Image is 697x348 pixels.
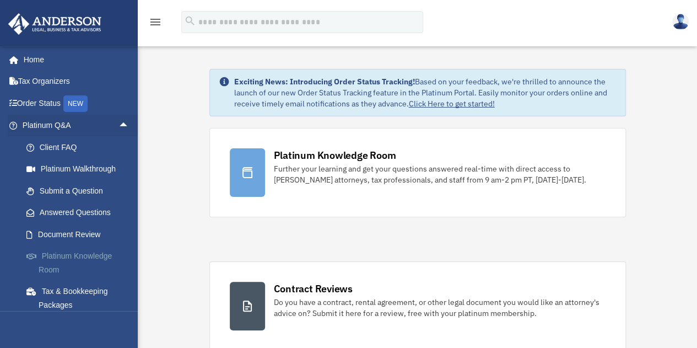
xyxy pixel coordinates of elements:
i: menu [149,15,162,29]
a: Home [8,49,141,71]
a: Client FAQ [15,136,146,158]
a: Platinum Walkthrough [15,158,146,180]
a: Tax Organizers [8,71,146,93]
a: Tax & Bookkeeping Packages [15,281,146,316]
img: Anderson Advisors Platinum Portal [5,13,105,35]
a: Submit a Question [15,180,146,202]
div: Platinum Knowledge Room [274,148,396,162]
i: search [184,15,196,27]
span: arrow_drop_up [118,115,141,137]
div: Based on your feedback, we're thrilled to announce the launch of our new Order Status Tracking fe... [234,76,617,109]
a: Click Here to get started! [409,99,495,109]
div: Further your learning and get your questions answered real-time with direct access to [PERSON_NAM... [274,163,606,185]
a: menu [149,19,162,29]
strong: Exciting News: Introducing Order Status Tracking! [234,77,415,87]
a: Platinum Knowledge Room [15,245,146,281]
a: Order StatusNEW [8,92,146,115]
a: Answered Questions [15,202,146,224]
img: User Pic [672,14,689,30]
div: Contract Reviews [274,282,353,296]
div: Do you have a contract, rental agreement, or other legal document you would like an attorney's ad... [274,297,606,319]
a: Document Review [15,223,146,245]
a: Platinum Knowledge Room Further your learning and get your questions answered real-time with dire... [209,128,626,217]
a: Platinum Q&Aarrow_drop_up [8,115,146,137]
div: NEW [63,95,88,112]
